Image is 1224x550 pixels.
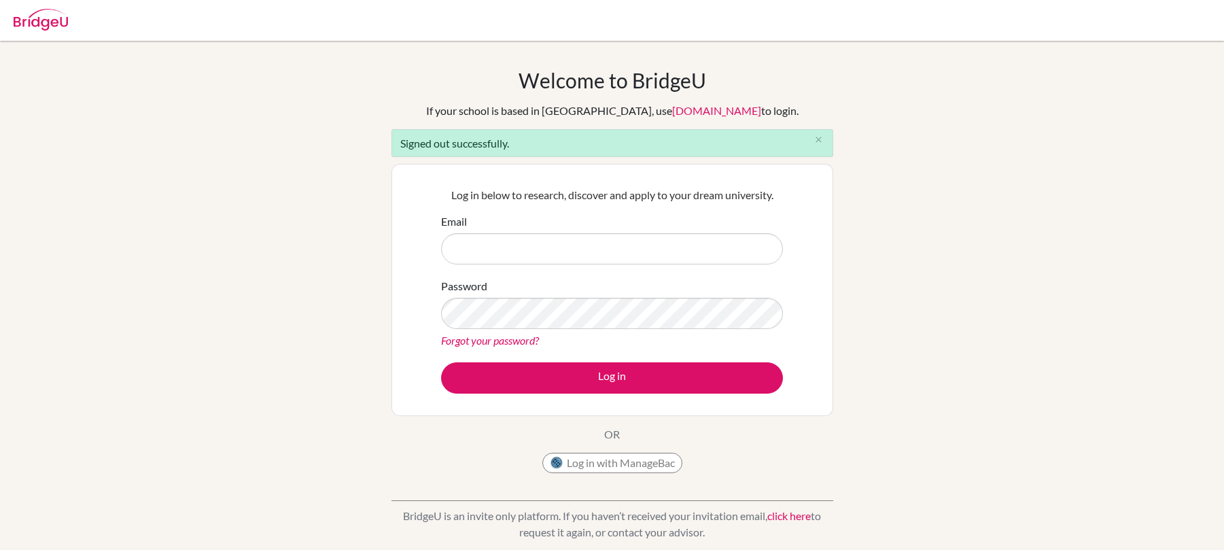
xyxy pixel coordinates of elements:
a: [DOMAIN_NAME] [672,104,761,117]
p: Log in below to research, discover and apply to your dream university. [441,187,783,203]
img: Bridge-U [14,9,68,31]
button: Close [805,130,833,150]
i: close [814,135,824,145]
h1: Welcome to BridgeU [519,68,706,92]
button: Log in [441,362,783,394]
label: Password [441,278,487,294]
div: Signed out successfully. [391,129,833,157]
p: BridgeU is an invite only platform. If you haven’t received your invitation email, to request it ... [391,508,833,540]
a: Forgot your password? [441,334,539,347]
a: click here [767,509,811,522]
button: Log in with ManageBac [542,453,682,473]
label: Email [441,213,467,230]
p: OR [604,426,620,443]
div: If your school is based in [GEOGRAPHIC_DATA], use to login. [426,103,799,119]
